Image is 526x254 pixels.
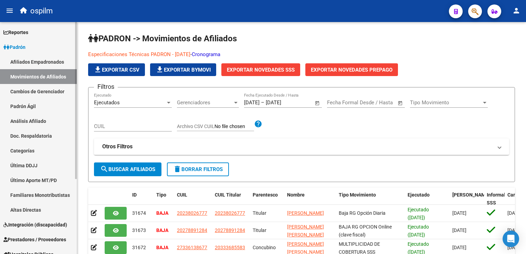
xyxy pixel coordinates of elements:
span: [PERSON_NAME] [287,210,324,216]
datatable-header-cell: Tipo Movimiento [336,188,405,210]
mat-icon: menu [6,7,14,15]
span: [PERSON_NAME] [452,192,490,198]
span: Nombre [287,192,305,198]
datatable-header-cell: CUIL Titular [212,188,250,210]
button: Borrar Filtros [167,162,229,176]
button: Exportar Bymovi [150,63,216,76]
strong: BAJA [156,227,168,233]
a: Cronograma [192,51,220,57]
span: PADRON -> Movimientos de Afiliados [88,34,237,43]
span: Archivo CSV CUIL [177,124,214,129]
mat-icon: file_download [94,65,102,74]
a: Especificaciones Técnicas PADRON - [DATE] [88,51,190,57]
span: CUIL [177,192,187,198]
span: 20238026777 [215,210,245,216]
span: Titular [253,210,266,216]
span: 20278891284 [215,227,245,233]
span: Tipo [156,192,166,198]
datatable-header-cell: Fecha Formal [450,188,484,210]
span: [DATE] [452,227,466,233]
datatable-header-cell: Nombre [284,188,336,210]
span: ID [132,192,137,198]
mat-icon: help [254,120,262,128]
button: Buscar Afiliados [94,162,161,176]
span: Gerenciadores [177,99,233,106]
span: Integración (discapacidad) [3,221,67,229]
span: [DATE] [452,210,466,216]
input: Start date [327,99,349,106]
input: Archivo CSV CUIL [214,124,254,130]
span: Exportar Novedades Prepago [311,67,392,73]
strong: Otros Filtros [102,143,133,150]
span: Informable SSS [487,192,511,205]
span: Buscar Afiliados [100,166,155,172]
span: Ejecutado [408,192,430,198]
button: Open calendar [397,99,404,107]
span: [PERSON_NAME] [PERSON_NAME] [287,224,324,237]
span: Exportar Bymovi [156,67,211,73]
span: 27336138677 [177,245,207,250]
datatable-header-cell: Tipo [154,188,174,210]
span: Borrar Filtros [173,166,223,172]
span: 20333685583 [215,245,245,250]
p: - [88,51,515,58]
span: Baja RG Opción Diaria [339,210,386,216]
span: CUIL Titular [215,192,241,198]
span: Tipo Movimiento [410,99,482,106]
strong: BAJA [156,245,168,250]
span: Padrón [3,43,25,51]
mat-icon: person [512,7,520,15]
span: 31673 [132,227,146,233]
span: 20238026777 [177,210,207,216]
span: – [261,99,264,106]
span: [DATE] [452,245,466,250]
span: 31674 [132,210,146,216]
input: End date [266,99,299,106]
mat-expansion-panel-header: Otros Filtros [94,138,509,155]
span: Prestadores / Proveedores [3,236,66,243]
span: Exportar CSV [94,67,139,73]
span: ospilm [30,3,53,19]
span: Concubino [253,245,276,250]
datatable-header-cell: CUIL [174,188,212,210]
span: Reportes [3,29,28,36]
span: Parentesco [253,192,278,198]
span: Ejecutados [94,99,120,106]
span: Cargado [507,192,526,198]
mat-icon: file_download [156,65,164,74]
mat-icon: delete [173,165,181,173]
strong: BAJA [156,210,168,216]
span: Ejecutado ([DATE]) [408,207,429,220]
span: Titular [253,227,266,233]
button: Exportar Novedades SSS [221,63,300,76]
span: BAJA RG OPCION Online (clave fiscal) [339,224,392,237]
span: 31672 [132,245,146,250]
span: Ejecutado ([DATE]) [408,224,429,237]
div: Open Intercom Messenger [503,231,519,247]
datatable-header-cell: Informable SSS [484,188,505,210]
datatable-header-cell: ID [129,188,154,210]
datatable-header-cell: Parentesco [250,188,284,210]
h3: Filtros [94,82,118,92]
input: Start date [244,99,260,106]
span: Exportar Novedades SSS [227,67,295,73]
span: Tipo Movimiento [339,192,376,198]
datatable-header-cell: Ejecutado [405,188,450,210]
input: End date [356,99,389,106]
span: 20278891284 [177,227,207,233]
button: Open calendar [314,99,322,107]
button: Exportar CSV [88,63,145,76]
mat-icon: search [100,165,108,173]
button: Exportar Novedades Prepago [305,63,398,76]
